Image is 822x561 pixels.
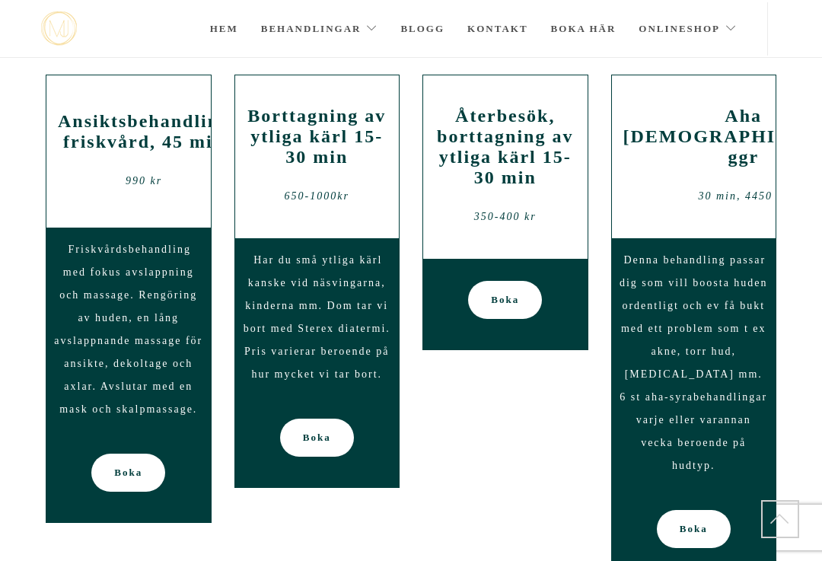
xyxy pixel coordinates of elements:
span: Boka [114,454,142,492]
a: Kontakt [467,2,528,56]
a: Behandlingar [261,2,378,56]
a: Boka [468,281,542,319]
a: Blogg [400,2,444,56]
a: Boka [91,454,165,492]
a: Boka här [551,2,616,56]
div: 350-400 kr [435,206,576,228]
span: Boka [680,510,708,548]
div: kr [247,185,388,208]
a: mjstudio mjstudio mjstudio [41,11,77,46]
span: Denna behandling passar dig som vill boosta huden ordentligt och ev få bukt med ett problem som t... [620,254,768,471]
img: mjstudio [41,11,77,46]
span: Boka [303,419,331,457]
a: Hem [210,2,238,56]
a: Onlineshop [639,2,737,56]
a: Boka [280,419,354,457]
a: 650-1000 [285,190,338,202]
h2: Borttagning av ytliga kärl 15-30 min [247,106,388,167]
a: Boka [657,510,731,548]
div: 990 kr [58,170,230,193]
span: Friskvårdsbehandling med fokus avslappning och massage. Rengöring av huden, en lång avslappnande ... [54,244,202,415]
span: Har du små ytliga kärl kanske vid näsvingarna, kinderna mm. Dom tar vi bort med Sterex diatermi. ... [244,254,390,380]
h2: Återbesök, borttagning av ytliga kärl 15-30 min [435,106,576,188]
span: Boka [491,281,519,319]
h2: Ansiktsbehandling friskvård, 45 min [58,111,230,152]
